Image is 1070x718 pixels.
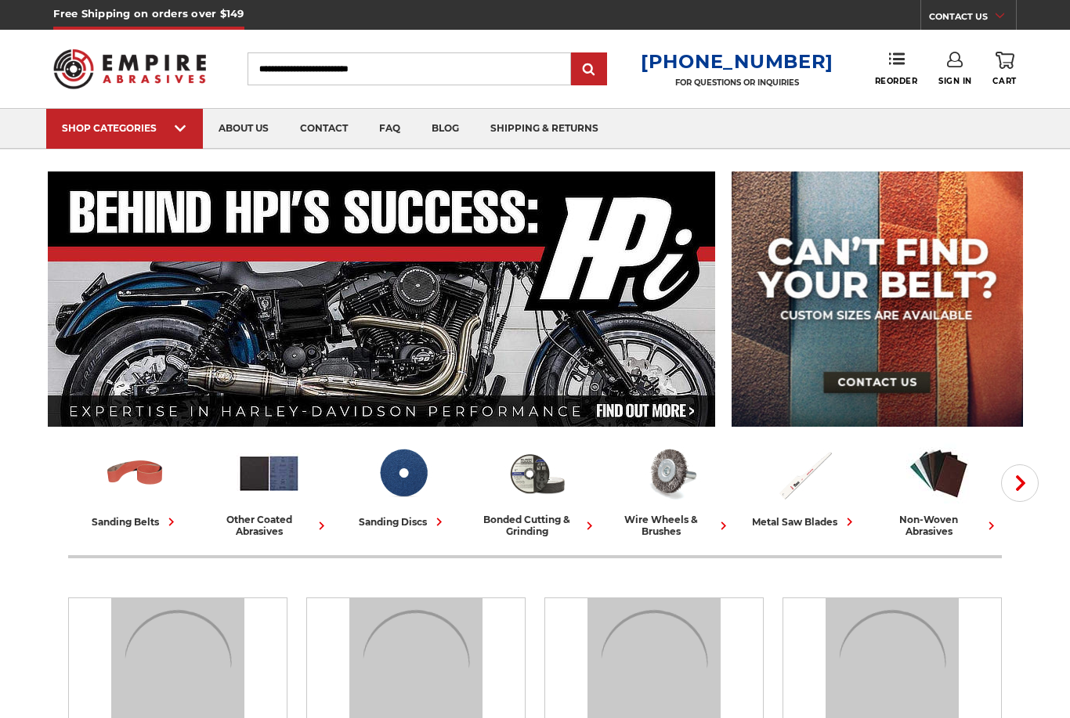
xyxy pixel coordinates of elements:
[74,441,196,530] a: sanding belts
[732,171,1023,427] img: promo banner for custom belts.
[929,8,1016,30] a: CONTACT US
[744,441,866,530] a: metal saw blades
[103,441,168,506] img: Sanding Belts
[906,441,971,506] img: Non-woven Abrasives
[1001,464,1039,502] button: Next
[610,514,732,537] div: wire wheels & brushes
[208,514,330,537] div: other coated abrasives
[48,171,716,427] img: Banner for an interview featuring Horsepower Inc who makes Harley performance upgrades featured o...
[203,109,284,149] a: about us
[62,122,187,134] div: SHOP CATEGORIES
[237,441,302,506] img: Other Coated Abrasives
[610,441,732,537] a: wire wheels & brushes
[416,109,475,149] a: blog
[504,441,569,506] img: Bonded Cutting & Grinding
[475,109,614,149] a: shipping & returns
[359,514,447,530] div: sanding discs
[371,441,436,506] img: Sanding Discs
[938,76,972,86] span: Sign In
[752,514,858,530] div: metal saw blades
[878,514,1000,537] div: non-woven abrasives
[573,54,605,85] input: Submit
[641,78,833,88] p: FOR QUESTIONS OR INQUIRIES
[476,441,598,537] a: bonded cutting & grinding
[342,441,464,530] a: sanding discs
[992,76,1016,86] span: Cart
[875,52,918,85] a: Reorder
[92,514,179,530] div: sanding belts
[875,76,918,86] span: Reorder
[284,109,363,149] a: contact
[992,52,1016,86] a: Cart
[641,50,833,73] a: [PHONE_NUMBER]
[772,441,837,506] img: Metal Saw Blades
[53,39,205,99] img: Empire Abrasives
[476,514,598,537] div: bonded cutting & grinding
[208,441,330,537] a: other coated abrasives
[638,441,703,506] img: Wire Wheels & Brushes
[363,109,416,149] a: faq
[878,441,1000,537] a: non-woven abrasives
